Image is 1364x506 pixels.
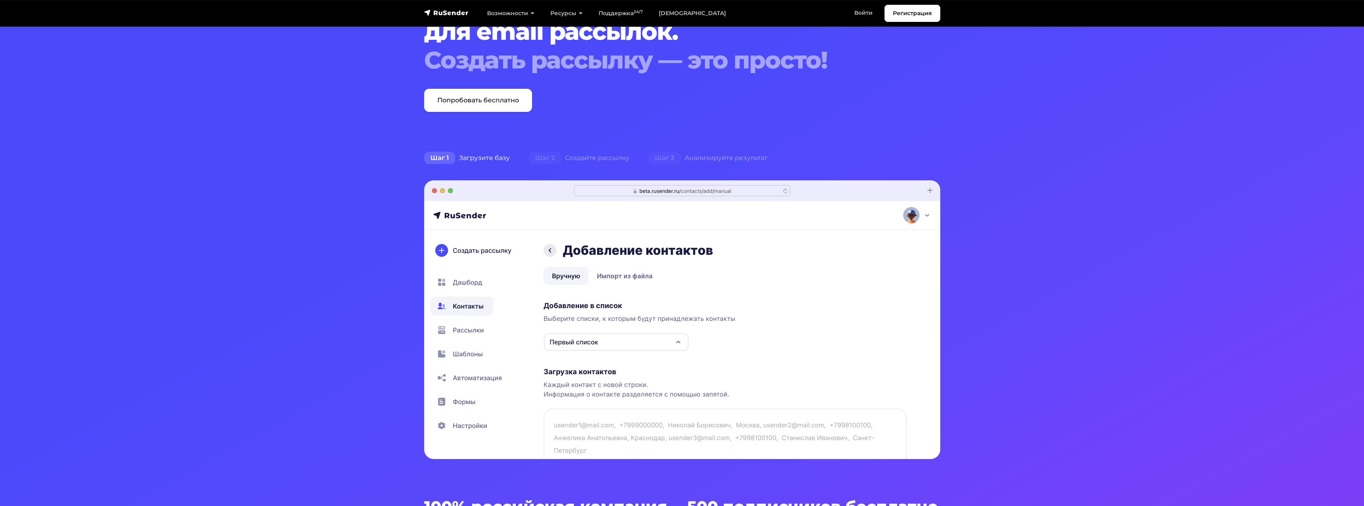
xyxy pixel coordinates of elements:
[846,5,881,21] a: Войти
[424,9,469,17] img: RuSender
[648,152,681,164] span: Шаг 3
[424,46,896,74] div: Создать рассылку — это просто!
[519,150,639,166] div: Создайте рассылку
[479,5,542,21] a: Возможности
[651,5,734,21] a: [DEMOGRAPHIC_DATA]
[529,152,561,164] span: Шаг 2
[415,150,519,166] div: Загрузите базу
[639,150,777,166] div: Анализируйте результат
[591,5,651,21] a: Поддержка24/7
[424,89,532,112] a: Попробовать бесплатно
[542,5,591,21] a: Ресурсы
[885,5,940,22] a: Регистрация
[634,9,643,14] sup: 24/7
[424,152,455,164] span: Шаг 1
[424,180,940,459] img: hero-01-min.png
